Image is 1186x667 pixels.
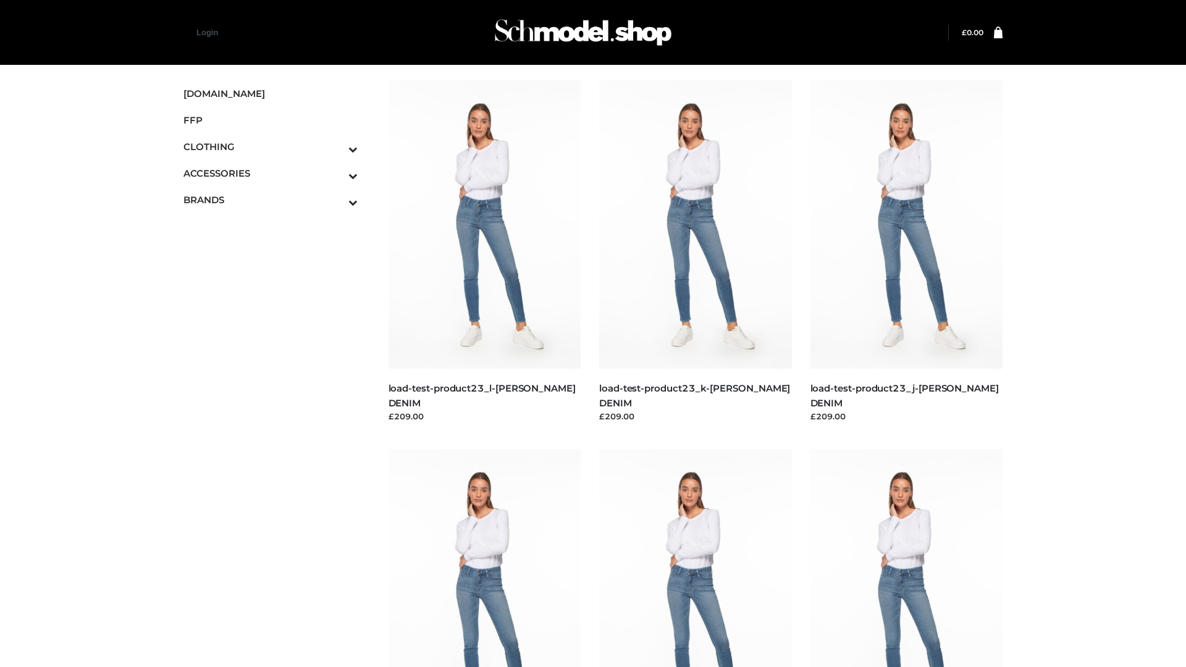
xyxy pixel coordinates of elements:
div: £209.00 [810,410,1003,422]
span: [DOMAIN_NAME] [183,86,358,101]
span: CLOTHING [183,140,358,154]
button: Toggle Submenu [314,160,358,187]
span: FFP [183,113,358,127]
a: BRANDSToggle Submenu [183,187,358,213]
bdi: 0.00 [962,28,983,37]
a: load-test-product23_k-[PERSON_NAME] DENIM [599,382,790,408]
span: BRANDS [183,193,358,207]
a: ACCESSORIESToggle Submenu [183,160,358,187]
a: load-test-product23_l-[PERSON_NAME] DENIM [389,382,576,408]
a: Login [196,28,218,37]
a: load-test-product23_j-[PERSON_NAME] DENIM [810,382,999,408]
a: [DOMAIN_NAME] [183,80,358,107]
div: £209.00 [389,410,581,422]
div: £209.00 [599,410,792,422]
a: CLOTHINGToggle Submenu [183,133,358,160]
button: Toggle Submenu [314,187,358,213]
a: FFP [183,107,358,133]
a: £0.00 [962,28,983,37]
span: £ [962,28,967,37]
button: Toggle Submenu [314,133,358,160]
img: Schmodel Admin 964 [490,8,676,57]
span: ACCESSORIES [183,166,358,180]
